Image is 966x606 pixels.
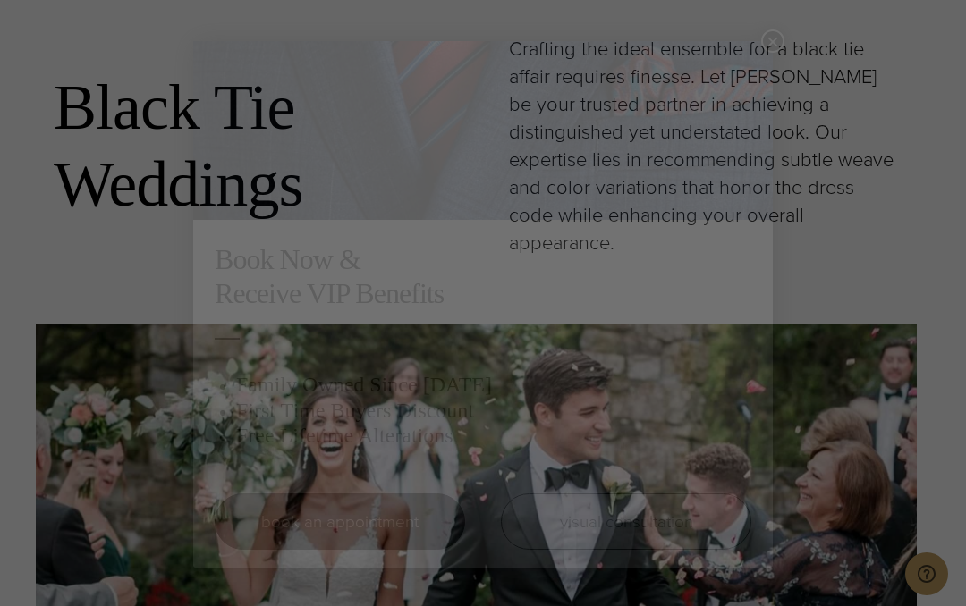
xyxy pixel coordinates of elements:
[236,372,751,398] h3: Family Owned Since [DATE]
[501,493,751,550] a: visual consultation
[761,29,784,53] button: Close
[215,493,465,550] a: book an appointment
[236,398,751,424] h3: First Time Buyers Discount
[215,242,751,311] h2: Book Now & Receive VIP Benefits
[236,423,751,449] h3: Free Lifetime Alterations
